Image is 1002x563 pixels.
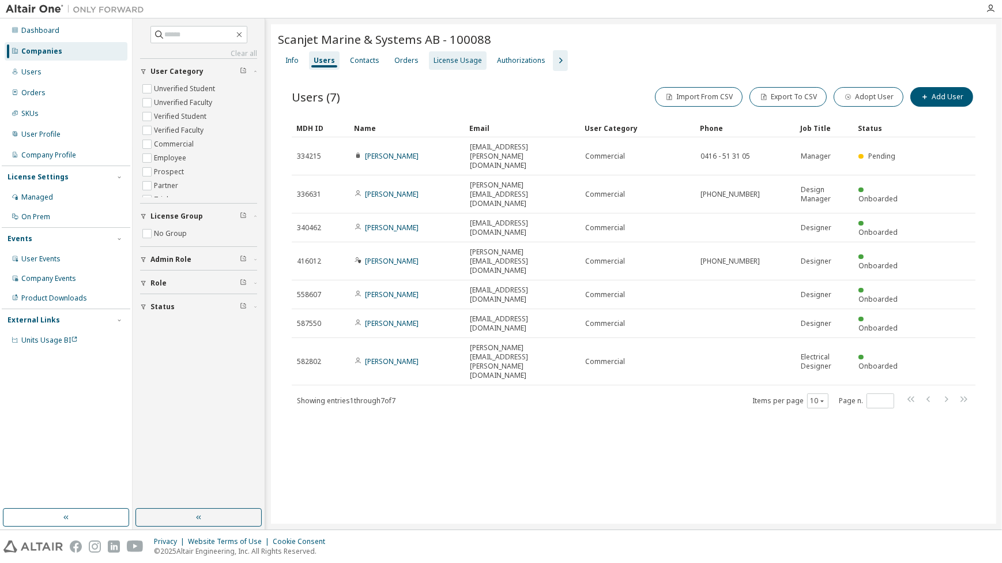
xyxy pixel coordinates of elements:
[585,152,625,161] span: Commercial
[585,319,625,328] span: Commercial
[700,257,760,266] span: [PHONE_NUMBER]
[296,119,345,137] div: MDH ID
[150,212,203,221] span: License Group
[273,537,332,546] div: Cookie Consent
[858,294,898,304] span: Onboarded
[154,123,206,137] label: Verified Faculty
[858,361,898,371] span: Onboarded
[470,343,575,380] span: [PERSON_NAME][EMAIL_ADDRESS][PERSON_NAME][DOMAIN_NAME]
[154,165,186,179] label: Prospect
[801,257,831,266] span: Designer
[839,393,894,408] span: Page n.
[297,190,321,199] span: 336631
[297,357,321,366] span: 582802
[868,151,895,161] span: Pending
[858,194,898,204] span: Onboarded
[285,56,299,65] div: Info
[150,279,167,288] span: Role
[752,393,828,408] span: Items per page
[6,3,150,15] img: Altair One
[434,56,482,65] div: License Usage
[585,190,625,199] span: Commercial
[140,247,257,272] button: Admin Role
[470,314,575,333] span: [EMAIL_ADDRESS][DOMAIN_NAME]
[365,356,419,366] a: [PERSON_NAME]
[585,290,625,299] span: Commercial
[365,189,419,199] a: [PERSON_NAME]
[21,151,76,160] div: Company Profile
[154,546,332,556] p: © 2025 Altair Engineering, Inc. All Rights Reserved.
[154,537,188,546] div: Privacy
[7,316,60,325] div: External Links
[21,26,59,35] div: Dashboard
[470,247,575,275] span: [PERSON_NAME][EMAIL_ADDRESS][DOMAIN_NAME]
[21,274,76,283] div: Company Events
[108,541,120,553] img: linkedin.svg
[21,88,46,97] div: Orders
[497,56,545,65] div: Authorizations
[297,290,321,299] span: 558607
[585,223,625,232] span: Commercial
[21,335,78,345] span: Units Usage BI
[700,119,791,137] div: Phone
[21,130,61,139] div: User Profile
[314,56,335,65] div: Users
[240,279,247,288] span: Clear filter
[858,261,898,271] span: Onboarded
[858,119,906,137] div: Status
[470,181,575,208] span: [PERSON_NAME][EMAIL_ADDRESS][DOMAIN_NAME]
[240,67,247,76] span: Clear filter
[150,255,191,264] span: Admin Role
[297,223,321,232] span: 340462
[801,290,831,299] span: Designer
[834,87,903,107] button: Adopt User
[154,137,196,151] label: Commercial
[278,31,491,47] span: Scanjet Marine & Systems AB - 100088
[365,256,419,266] a: [PERSON_NAME]
[801,319,831,328] span: Designer
[749,87,827,107] button: Export To CSV
[469,119,575,137] div: Email
[188,537,273,546] div: Website Terms of Use
[810,396,826,406] button: 10
[354,119,460,137] div: Name
[154,193,171,207] label: Trial
[154,151,189,165] label: Employee
[240,212,247,221] span: Clear filter
[858,227,898,237] span: Onboarded
[585,357,625,366] span: Commercial
[154,110,209,123] label: Verified Student
[297,257,321,266] span: 416012
[292,89,340,105] span: Users (7)
[154,179,180,193] label: Partner
[585,119,691,137] div: User Category
[910,87,973,107] button: Add User
[240,255,247,264] span: Clear filter
[394,56,419,65] div: Orders
[154,82,217,96] label: Unverified Student
[7,172,69,182] div: License Settings
[858,323,898,333] span: Onboarded
[21,254,61,264] div: User Events
[21,109,39,118] div: SKUs
[140,271,257,296] button: Role
[585,257,625,266] span: Commercial
[140,59,257,84] button: User Category
[21,294,87,303] div: Product Downloads
[70,541,82,553] img: facebook.svg
[801,352,848,371] span: Electrical Designer
[365,290,419,299] a: [PERSON_NAME]
[470,286,575,304] span: [EMAIL_ADDRESS][DOMAIN_NAME]
[150,67,204,76] span: User Category
[140,294,257,320] button: Status
[21,193,53,202] div: Managed
[801,223,831,232] span: Designer
[3,541,63,553] img: altair_logo.svg
[21,47,62,56] div: Companies
[140,49,257,58] a: Clear all
[700,152,750,161] span: 0416 - 51 31 05
[127,541,144,553] img: youtube.svg
[89,541,101,553] img: instagram.svg
[655,87,743,107] button: Import From CSV
[800,119,849,137] div: Job Title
